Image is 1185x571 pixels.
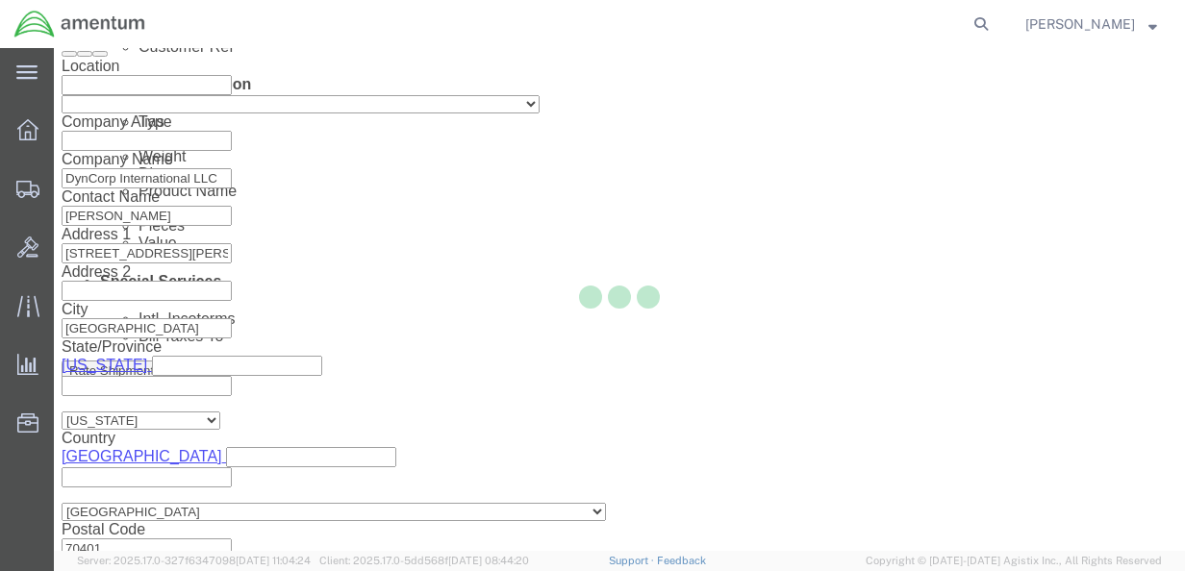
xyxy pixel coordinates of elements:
[1024,12,1158,36] button: [PERSON_NAME]
[236,555,311,566] span: [DATE] 11:04:24
[13,10,146,38] img: logo
[448,555,529,566] span: [DATE] 08:44:20
[319,555,529,566] span: Client: 2025.17.0-5dd568f
[1025,13,1135,35] span: Katie Trentacoste
[609,555,657,566] a: Support
[866,553,1162,569] span: Copyright © [DATE]-[DATE] Agistix Inc., All Rights Reserved
[657,555,706,566] a: Feedback
[77,555,311,566] span: Server: 2025.17.0-327f6347098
